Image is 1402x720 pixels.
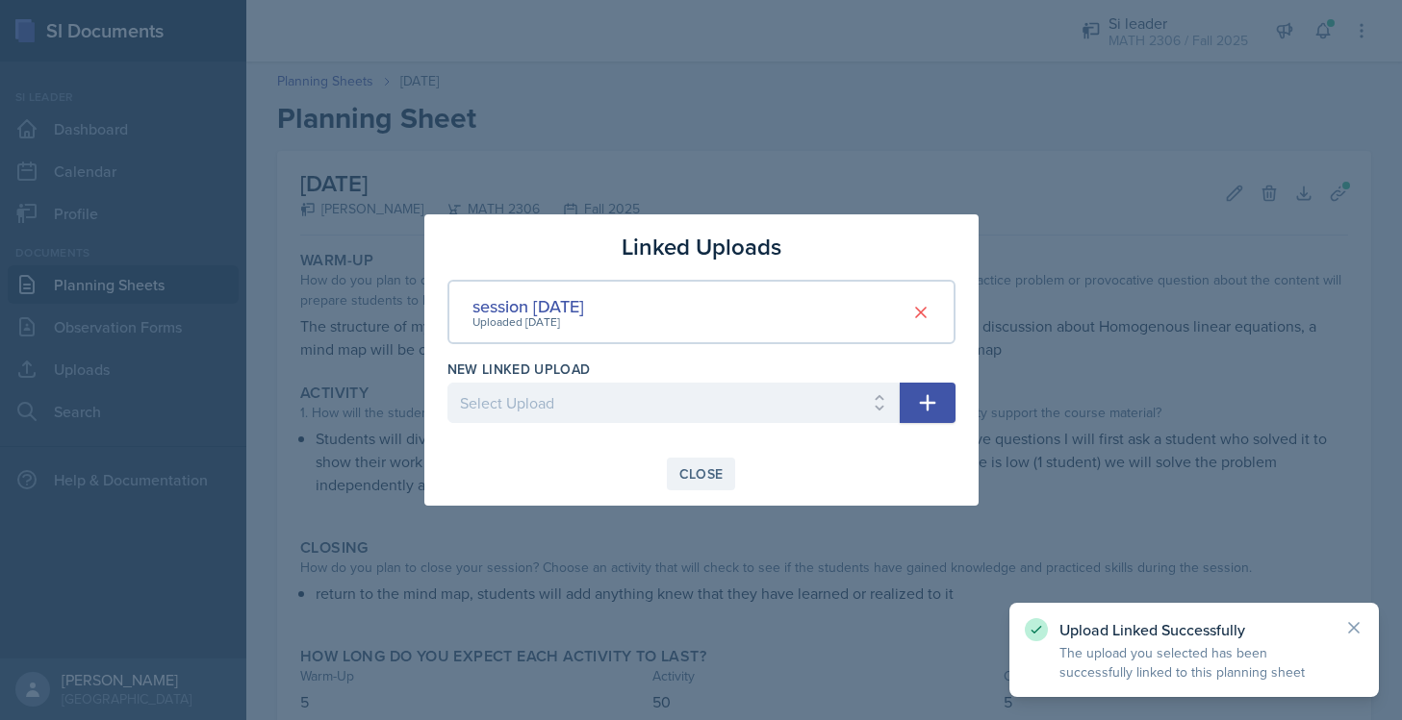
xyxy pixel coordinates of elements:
[447,360,591,379] label: New Linked Upload
[472,293,584,319] div: session [DATE]
[622,230,781,264] h3: Linked Uploads
[679,466,724,482] div: Close
[667,458,736,490] button: Close
[1059,620,1329,639] p: Upload Linked Successfully
[472,313,584,331] div: Uploaded [DATE]
[1059,643,1329,682] p: The upload you selected has been successfully linked to this planning sheet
